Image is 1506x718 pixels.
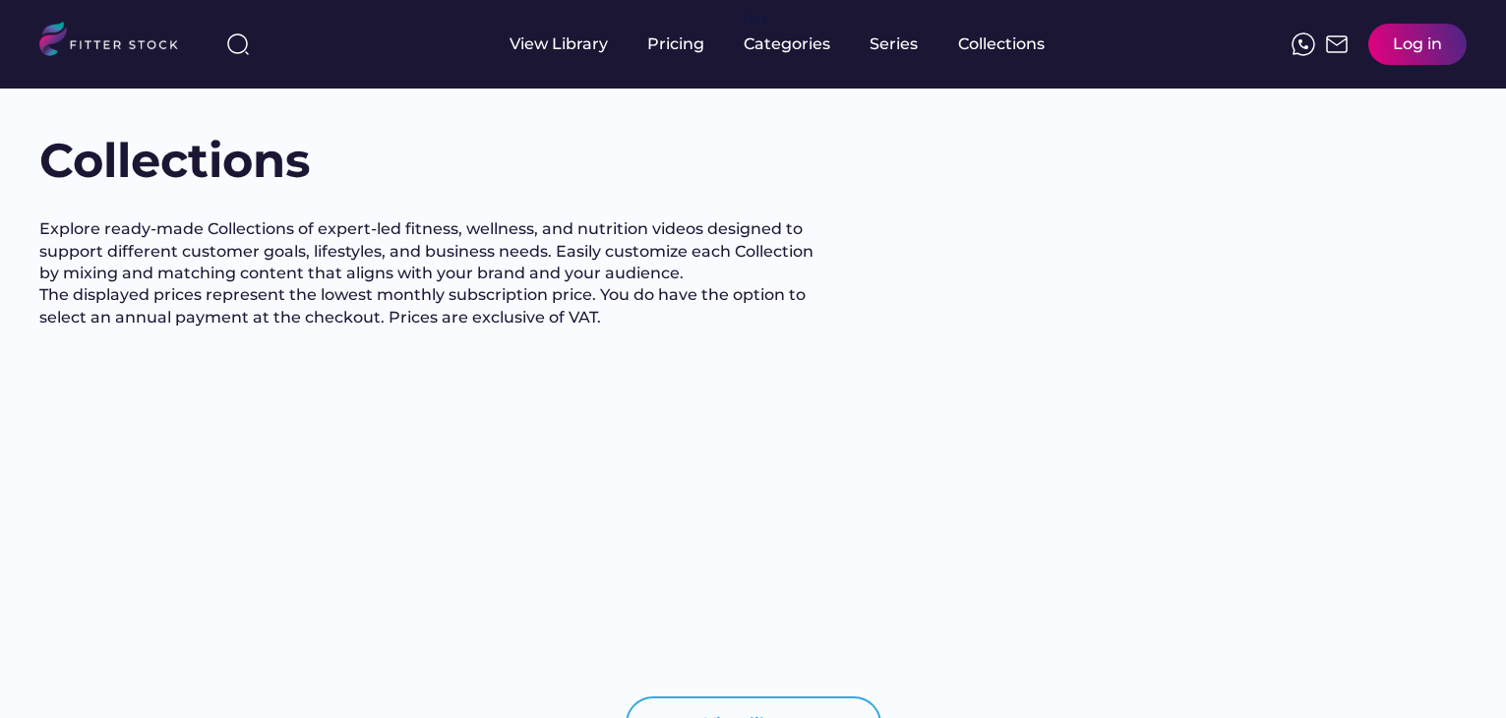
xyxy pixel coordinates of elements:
img: meteor-icons_whatsapp%20%281%29.svg [1292,32,1315,56]
div: fvck [744,10,769,30]
div: Series [870,33,919,55]
img: LOGO.svg [39,22,195,62]
h1: Collections [39,128,310,194]
div: Categories [744,33,830,55]
div: Collections [958,33,1045,55]
div: View Library [510,33,608,55]
img: search-normal%203.svg [226,32,250,56]
div: Pricing [647,33,704,55]
img: Frame%2051.svg [1325,32,1349,56]
div: Log in [1393,33,1442,55]
h2: Explore ready-made Collections of expert-led fitness, wellness, and nutrition videos designed to ... [39,218,826,329]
